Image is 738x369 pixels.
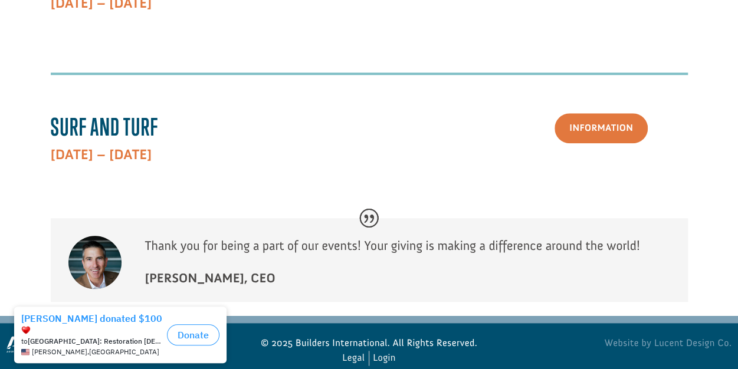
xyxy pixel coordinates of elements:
[21,12,162,35] div: [PERSON_NAME] donated $100
[145,236,670,268] p: Thank you for being a part of our events! Your giving is making a difference around the world!
[28,36,222,45] strong: [GEOGRAPHIC_DATA]: Restoration [DEMOGRAPHIC_DATA]
[496,336,732,351] a: Website by Lucent Design Co.
[51,146,152,163] strong: [DATE] – [DATE]
[373,351,396,365] a: Login
[32,47,159,55] span: [PERSON_NAME] , [GEOGRAPHIC_DATA]
[342,351,365,365] a: Legal
[167,24,219,45] button: Donate
[21,47,29,55] img: US.png
[51,113,352,147] h3: Surf and Turf
[145,270,275,286] strong: [PERSON_NAME], CEO
[555,113,648,143] a: Information
[21,37,162,45] div: to
[21,25,31,34] img: emoji heart
[251,336,487,351] p: © 2025 Builders International. All Rights Reserved.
